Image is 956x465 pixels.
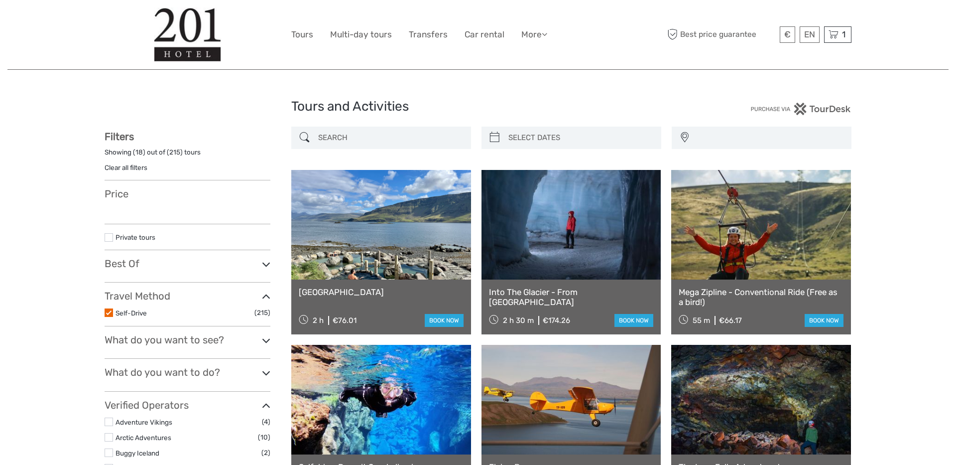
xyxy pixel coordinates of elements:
h3: Best Of [105,258,270,270]
input: SELECT DATES [504,129,656,147]
a: Clear all filters [105,163,147,171]
h3: Verified Operators [105,399,270,411]
span: 2 h 30 m [503,316,534,325]
strong: Filters [105,131,134,143]
a: Buggy Iceland [116,449,159,457]
a: Private tours [116,233,155,241]
a: book now [805,314,843,327]
span: (2) [261,447,270,459]
a: book now [614,314,653,327]
span: 2 h [313,316,324,325]
a: Multi-day tours [330,27,392,42]
div: Showing ( ) out of ( ) tours [105,148,270,163]
div: €66.17 [719,316,742,325]
div: €76.01 [333,316,357,325]
h1: Tours and Activities [291,99,665,115]
label: 215 [169,148,180,157]
h3: Price [105,188,270,200]
a: Tours [291,27,313,42]
input: SEARCH [314,129,466,147]
a: Arctic Adventures [116,434,171,442]
span: Best price guarantee [665,26,777,43]
h3: Travel Method [105,290,270,302]
a: [GEOGRAPHIC_DATA] [299,287,464,297]
label: 18 [135,148,143,157]
div: EN [800,26,820,43]
a: Car rental [465,27,504,42]
img: 1139-69e80d06-57d7-4973-b0b3-45c5474b2b75_logo_big.jpg [154,7,222,62]
a: Transfers [409,27,448,42]
a: Into The Glacier - From [GEOGRAPHIC_DATA] [489,287,654,308]
a: Self-Drive [116,309,147,317]
span: (4) [262,416,270,428]
a: More [521,27,547,42]
a: Mega Zipline - Conventional Ride (Free as a bird!) [679,287,843,308]
img: PurchaseViaTourDesk.png [750,103,851,115]
span: 1 [840,29,847,39]
span: € [784,29,791,39]
span: (215) [254,307,270,318]
a: book now [425,314,464,327]
h3: What do you want to do? [105,366,270,378]
span: 55 m [693,316,710,325]
a: Adventure Vikings [116,418,172,426]
span: (10) [258,432,270,443]
h3: What do you want to see? [105,334,270,346]
div: €174.26 [543,316,570,325]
